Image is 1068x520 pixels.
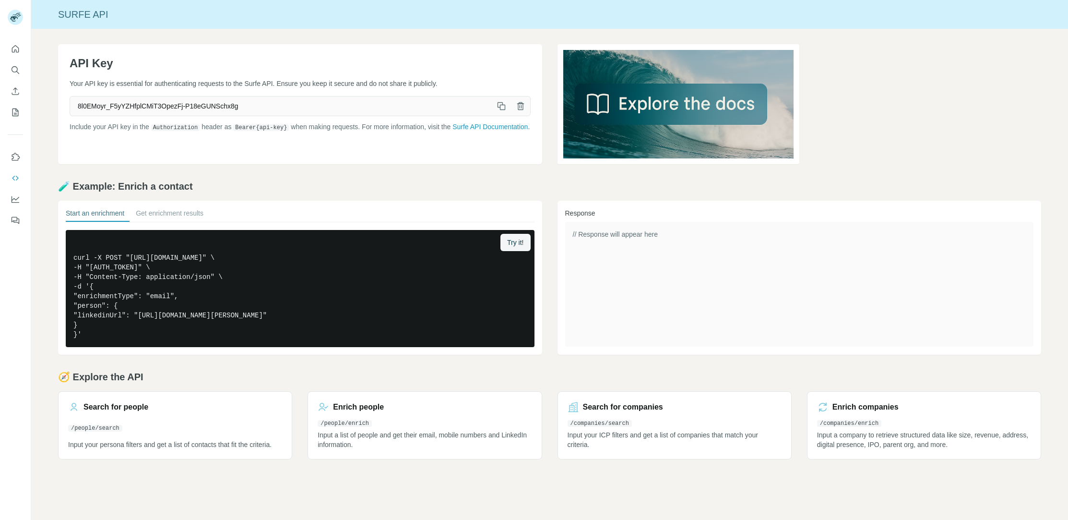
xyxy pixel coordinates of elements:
div: Surfe API [31,8,1068,21]
button: My lists [8,104,23,121]
p: Your API key is essential for authenticating requests to the Surfe API. Ensure you keep it secure... [70,79,531,88]
button: Search [8,61,23,79]
button: Get enrichment results [136,208,203,222]
p: Input a list of people and get their email, mobile numbers and LinkedIn information. [318,430,532,449]
button: Start an enrichment [66,208,124,222]
p: Input a company to retrieve structured data like size, revenue, address, digital presence, IPO, p... [817,430,1031,449]
span: // Response will appear here [573,230,658,238]
a: Surfe API Documentation [452,123,528,131]
a: Search for companies/companies/searchInput your ICP filters and get a list of companies that matc... [558,391,792,460]
button: Quick start [8,40,23,58]
h3: Enrich companies [832,401,899,413]
button: Enrich CSV [8,83,23,100]
button: Try it! [500,234,530,251]
span: 8l0EMoyr_F5yYZHfplCMiT3OpezFj-P18eGUNSchx8g [70,97,492,115]
button: Dashboard [8,191,23,208]
p: Input your ICP filters and get a list of companies that match your criteria. [568,430,782,449]
button: Use Surfe on LinkedIn [8,148,23,166]
code: Authorization [151,124,200,131]
a: Search for people/people/searchInput your persona filters and get a list of contacts that fit the... [58,391,292,460]
h3: Enrich people [333,401,384,413]
a: Enrich people/people/enrichInput a list of people and get their email, mobile numbers and LinkedI... [308,391,542,460]
code: /people/enrich [318,420,372,427]
h2: 🧪 Example: Enrich a contact [58,180,1041,193]
h3: Search for companies [583,401,663,413]
code: /people/search [68,425,122,432]
button: Use Surfe API [8,169,23,187]
code: /companies/search [568,420,632,427]
pre: curl -X POST "[URL][DOMAIN_NAME]" \ -H "[AUTH_TOKEN]" \ -H "Content-Type: application/json" \ -d ... [66,230,534,347]
button: Feedback [8,212,23,229]
code: Bearer {api-key} [233,124,289,131]
span: Try it! [507,238,523,247]
h1: API Key [70,56,531,71]
a: Enrich companies/companies/enrichInput a company to retrieve structured data like size, revenue, ... [807,391,1041,460]
code: /companies/enrich [817,420,881,427]
p: Include your API key in the header as when making requests. For more information, visit the . [70,122,531,132]
h3: Response [565,208,1034,218]
h2: 🧭 Explore the API [58,370,1041,384]
p: Input your persona filters and get a list of contacts that fit the criteria. [68,440,282,449]
h3: Search for people [83,401,148,413]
